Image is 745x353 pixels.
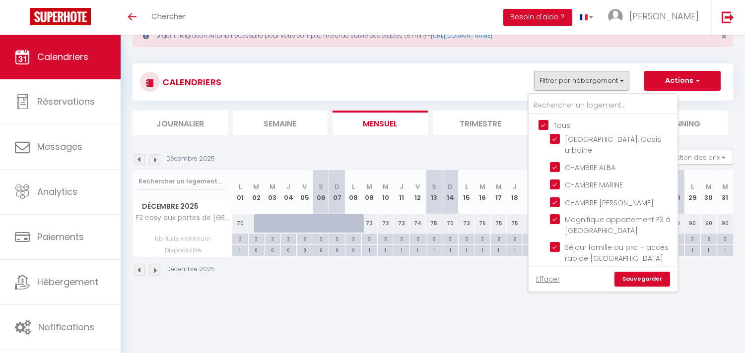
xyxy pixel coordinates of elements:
div: 72 [378,214,394,233]
div: 1 [523,245,539,254]
div: 1 [410,245,426,254]
a: Effacer [536,274,560,285]
p: Décembre 2025 [166,154,215,164]
div: 75 [426,214,442,233]
th: 19 [523,170,540,214]
th: 14 [442,170,459,214]
abbr: M [383,182,389,191]
div: 2 [459,234,474,243]
li: Mensuel [333,111,428,135]
img: logout [722,11,734,23]
div: 75 [507,214,523,233]
span: Disponibilité [133,245,232,256]
img: Super Booking [30,8,91,25]
span: Notifications [38,321,94,333]
abbr: L [352,182,355,191]
div: 1 [362,245,378,254]
span: Chercher [151,11,186,21]
th: 18 [507,170,523,214]
div: 0 [297,245,313,254]
a: [URL][DOMAIN_NAME] [431,31,492,40]
div: 2 [685,234,701,243]
div: 73 [361,214,378,233]
div: Urgent : Migration Airbnb nécessaire pour votre compte, merci de suivre ces étapes (5 min) - [133,24,733,47]
div: 2 [442,234,458,243]
div: 1 [442,245,458,254]
input: Rechercher un logement... [529,97,677,115]
div: 1 [232,245,248,254]
div: 2 [345,234,361,243]
abbr: J [513,182,517,191]
button: Gestion des prix [659,150,733,165]
h3: CALENDRIERS [160,71,221,93]
th: 05 [297,170,313,214]
div: 0 [249,245,265,254]
div: 90 [684,214,701,233]
div: 0 [313,245,329,254]
a: Sauvegarder [614,272,670,287]
span: CHAMBRE [PERSON_NAME] [565,198,654,208]
abbr: M [722,182,728,191]
th: 29 [684,170,701,214]
li: Planning [633,111,728,135]
th: 02 [248,170,265,214]
div: 1 [507,245,523,254]
div: 0 [329,245,345,254]
abbr: M [253,182,259,191]
span: [PERSON_NAME] [629,10,699,22]
div: 1 [378,245,394,254]
abbr: S [432,182,436,191]
span: [GEOGRAPHIC_DATA], Oasis urbaine [565,134,661,155]
p: Décembre 2025 [166,265,215,274]
th: 13 [426,170,442,214]
div: 0 [265,245,280,254]
abbr: V [303,182,307,191]
span: Nb Nuits minimum [133,234,232,244]
div: 2 [249,234,265,243]
div: 2 [329,234,345,243]
button: Filtrer par hébergement [534,71,629,91]
th: 11 [394,170,410,214]
th: 03 [265,170,281,214]
abbr: M [496,182,502,191]
th: 07 [329,170,345,214]
th: 30 [701,170,717,214]
div: 76 [474,214,491,233]
th: 15 [458,170,474,214]
input: Rechercher un logement... [138,173,226,190]
th: 06 [313,170,329,214]
th: 16 [474,170,491,214]
th: 12 [410,170,426,214]
abbr: M [270,182,275,191]
div: 73 [458,214,474,233]
div: 1 [685,245,701,254]
li: Trimestre [433,111,528,135]
div: 2 [426,234,442,243]
abbr: D [448,182,453,191]
th: 08 [345,170,361,214]
div: 90 [701,214,717,233]
span: Hébergement [37,276,98,288]
div: 1 [717,245,733,254]
div: 2 [507,234,523,243]
div: 2 [701,234,717,243]
div: 2 [232,234,248,243]
div: 2 [523,234,539,243]
div: 2 [491,234,507,243]
div: 70 [232,214,249,233]
abbr: V [415,182,420,191]
th: 31 [717,170,733,214]
div: 75 [491,214,507,233]
th: 10 [378,170,394,214]
div: 2 [474,234,490,243]
div: 70 [442,214,459,233]
div: 73 [394,214,410,233]
div: 1 [701,245,717,254]
div: 76 [523,214,540,233]
div: 2 [410,234,426,243]
div: 2 [297,234,313,243]
div: 1 [459,245,474,254]
span: × [721,30,727,43]
li: Journalier [133,111,228,135]
div: 2 [394,234,410,243]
